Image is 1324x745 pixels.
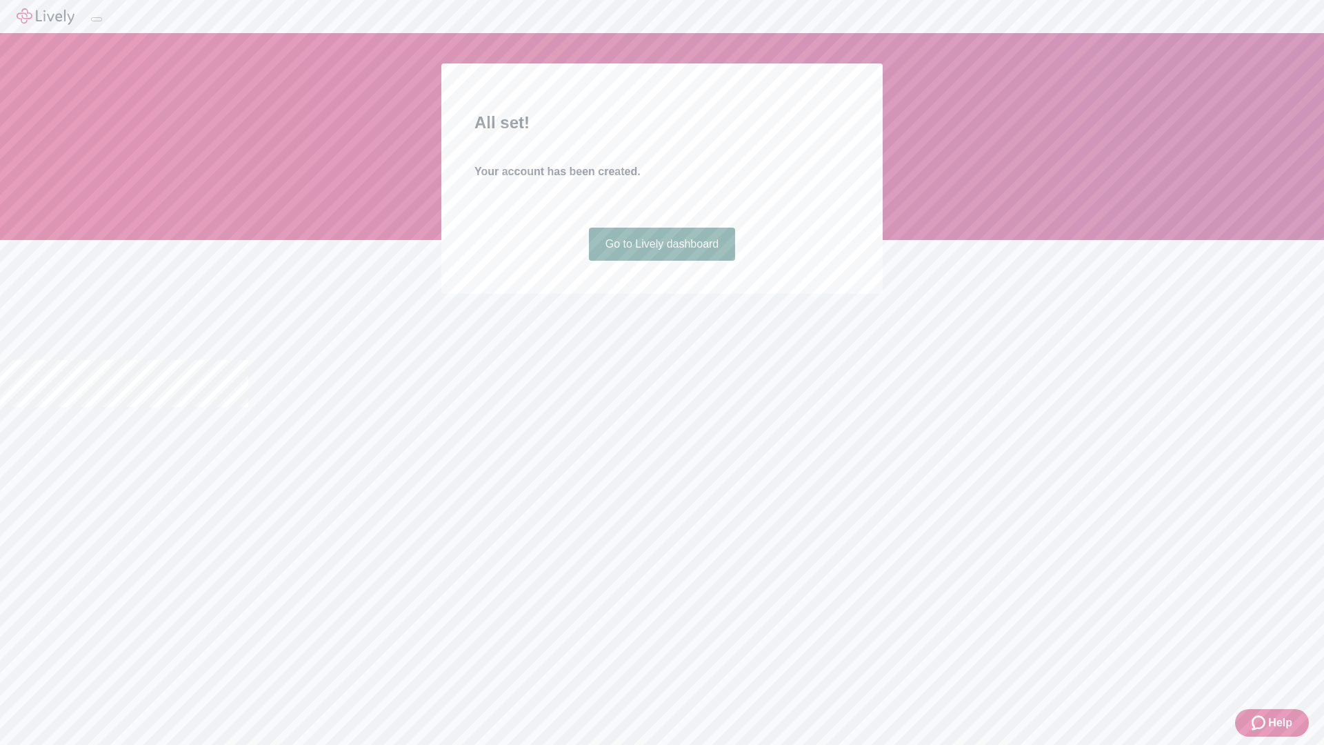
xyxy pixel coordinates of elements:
[1252,715,1268,731] svg: Zendesk support icon
[17,8,74,25] img: Lively
[1268,715,1292,731] span: Help
[1235,709,1309,737] button: Zendesk support iconHelp
[589,228,736,261] a: Go to Lively dashboard
[474,163,850,180] h4: Your account has been created.
[91,17,102,21] button: Log out
[474,110,850,135] h2: All set!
